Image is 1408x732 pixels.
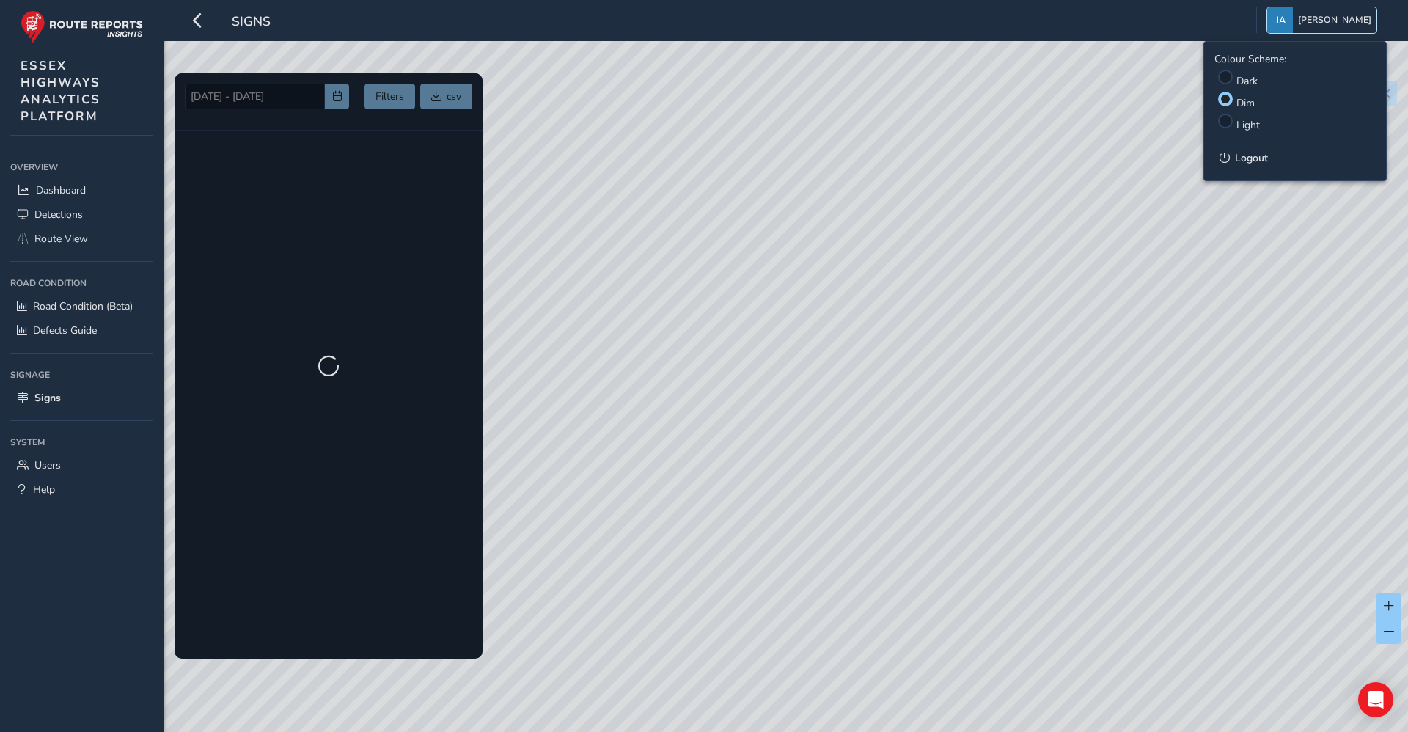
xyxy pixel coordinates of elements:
[21,57,100,125] span: ESSEX HIGHWAYS ANALYTICS PLATFORM
[10,453,153,477] a: Users
[36,183,86,197] span: Dashboard
[1236,118,1260,132] label: Light
[10,431,153,453] div: System
[1214,52,1286,66] label: Colour Scheme:
[34,458,61,472] span: Users
[33,299,133,313] span: Road Condition (Beta)
[1236,96,1255,110] label: Dim
[10,318,153,343] a: Defects Guide
[34,391,61,405] span: Signs
[1235,151,1268,165] span: Logout
[10,272,153,294] div: Road Condition
[232,12,271,33] span: Signs
[1267,7,1376,33] button: [PERSON_NAME]
[34,232,88,246] span: Route View
[10,156,153,178] div: Overview
[10,178,153,202] a: Dashboard
[10,386,153,410] a: Signs
[1236,74,1258,88] label: Dark
[10,477,153,502] a: Help
[10,202,153,227] a: Detections
[1214,146,1376,170] button: Logout
[33,323,97,337] span: Defects Guide
[1358,682,1393,717] div: Open Intercom Messenger
[10,364,153,386] div: Signage
[1267,7,1293,33] img: diamond-layout
[10,227,153,251] a: Route View
[34,208,83,222] span: Detections
[1298,7,1371,33] span: [PERSON_NAME]
[10,294,153,318] a: Road Condition (Beta)
[33,483,55,497] span: Help
[21,10,143,43] img: rr logo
